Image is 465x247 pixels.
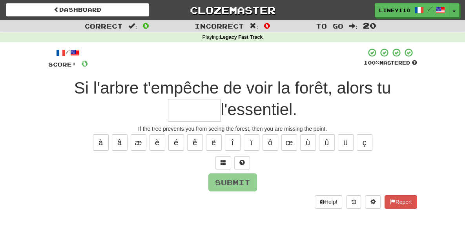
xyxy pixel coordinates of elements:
[363,21,376,30] span: 20
[206,134,222,151] button: ë
[48,48,88,58] div: /
[74,79,391,97] span: Si l'arbre t'empêche de voir la forêt, alors tu
[84,22,123,30] span: Correct
[221,100,297,119] span: l'essentiel.
[250,23,258,29] span: :
[349,23,357,29] span: :
[48,61,77,68] span: Score:
[112,134,128,151] button: â
[264,21,270,30] span: 0
[379,7,410,14] span: Liney110
[128,23,137,29] span: :
[346,195,361,209] button: Round history (alt+y)
[168,134,184,151] button: é
[244,134,259,151] button: ï
[364,59,379,66] span: 100 %
[357,134,372,151] button: ç
[281,134,297,151] button: œ
[263,134,278,151] button: ô
[319,134,335,151] button: û
[195,22,244,30] span: Incorrect
[234,156,250,169] button: Single letter hint - you only get 1 per sentence and score half the points! alt+h
[142,21,149,30] span: 0
[215,156,231,169] button: Switch sentence to multiple choice alt+p
[131,134,146,151] button: æ
[375,3,449,17] a: Liney110 /
[315,195,343,209] button: Help!
[150,134,165,151] button: è
[93,134,109,151] button: à
[6,3,149,16] a: Dashboard
[81,58,88,68] span: 0
[316,22,343,30] span: To go
[338,134,354,151] button: ü
[48,125,417,133] div: If the tree prevents you from seeing the forest, then you are missing the point.
[300,134,316,151] button: ù
[225,134,241,151] button: î
[364,59,417,67] div: Mastered
[187,134,203,151] button: ê
[208,173,257,191] button: Submit
[428,6,432,12] span: /
[161,3,304,17] a: Clozemaster
[385,195,417,209] button: Report
[220,34,263,40] strong: Legacy Fast Track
